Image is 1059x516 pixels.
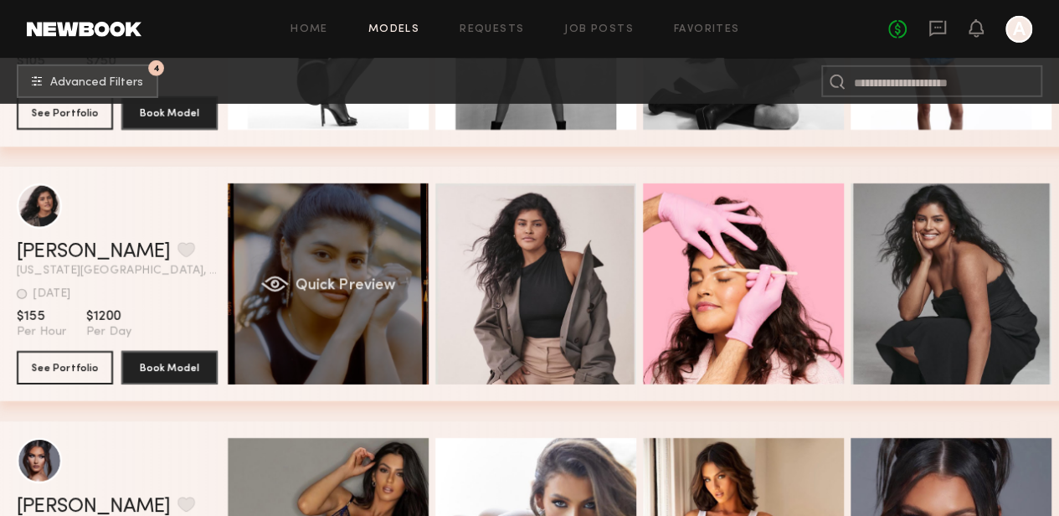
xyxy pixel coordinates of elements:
[674,24,740,35] a: Favorites
[17,325,66,340] span: Per Hour
[17,64,158,98] button: 4Advanced Filters
[121,96,218,130] button: Book Model
[368,24,419,35] a: Models
[290,24,328,35] a: Home
[17,266,218,277] span: [US_STATE][GEOGRAPHIC_DATA], [GEOGRAPHIC_DATA]
[1005,16,1032,43] a: A
[17,351,113,384] button: See Portfolio
[564,24,634,35] a: Job Posts
[86,308,131,325] span: $1200
[33,288,70,300] div: [DATE]
[17,242,171,262] a: [PERSON_NAME]
[17,96,113,130] button: See Portfolio
[50,77,143,89] span: Advanced Filters
[460,24,524,35] a: Requests
[86,325,131,340] span: Per Day
[17,308,66,325] span: $155
[153,64,160,72] span: 4
[121,351,218,384] button: Book Model
[296,278,396,293] span: Quick Preview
